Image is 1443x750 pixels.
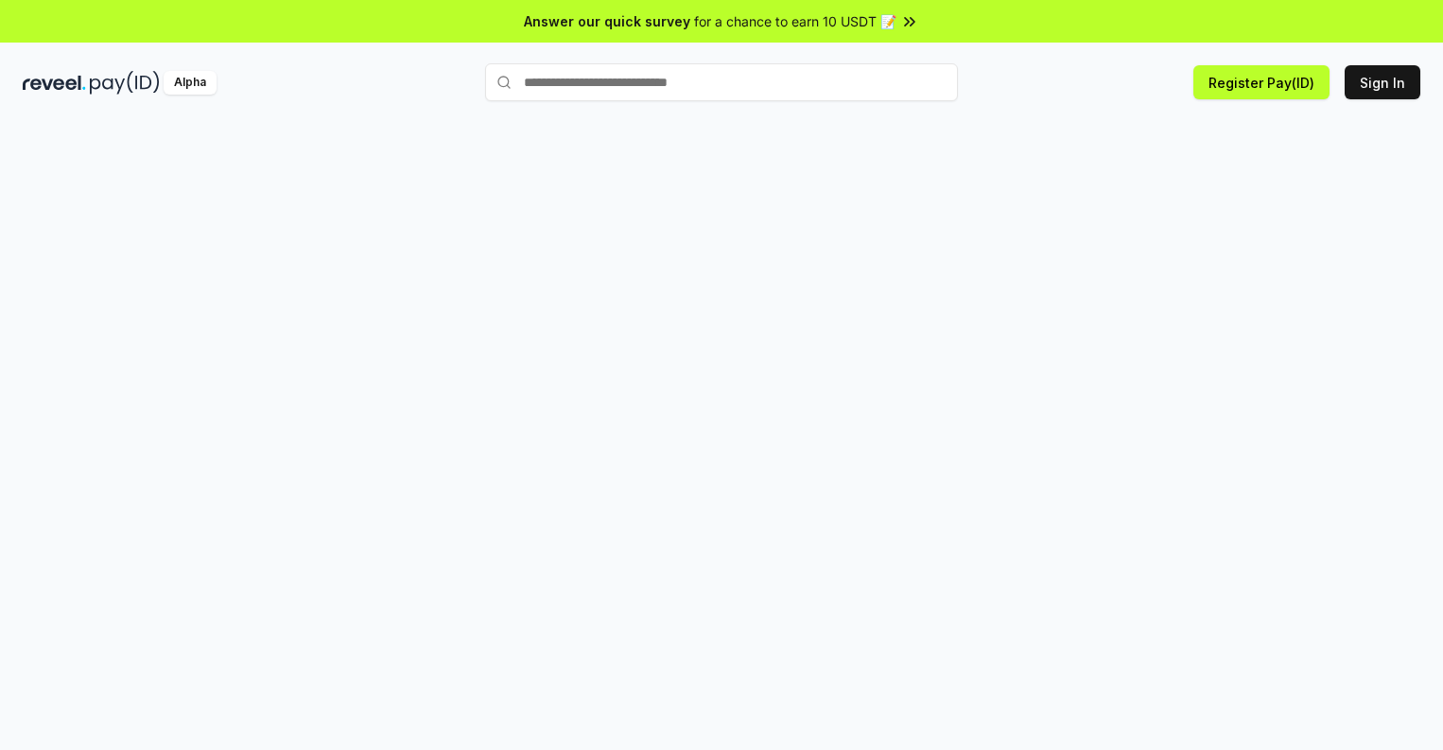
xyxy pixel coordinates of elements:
[1193,65,1330,99] button: Register Pay(ID)
[1345,65,1420,99] button: Sign In
[90,71,160,95] img: pay_id
[164,71,217,95] div: Alpha
[524,11,690,31] span: Answer our quick survey
[694,11,896,31] span: for a chance to earn 10 USDT 📝
[23,71,86,95] img: reveel_dark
